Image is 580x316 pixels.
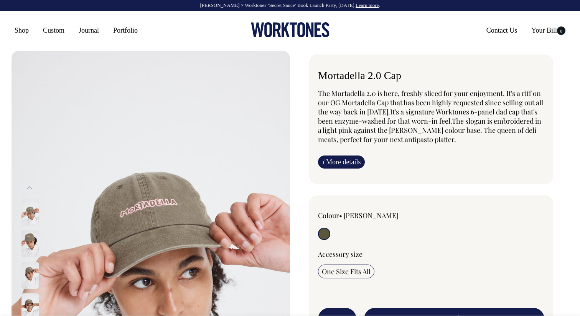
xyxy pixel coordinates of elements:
[318,107,541,144] span: It's a signature Worktones 6-panel dad cap that's been enzyme-washed for that worn-in feel. The s...
[483,23,521,37] a: Contact Us
[318,265,374,278] input: One Size Fits All
[21,199,39,226] img: moss
[318,89,544,144] p: The Mortadella 2.0 is here, freshly sliced for your enjoyment. It's a riff on our OG Mortadella C...
[24,179,36,197] button: Previous
[318,156,365,169] a: iMore details
[76,23,102,37] a: Journal
[322,267,371,276] span: One Size Fits All
[12,23,32,37] a: Shop
[110,23,141,37] a: Portfolio
[528,23,568,37] a: Your Bill0
[40,23,68,37] a: Custom
[21,230,39,257] img: moss
[318,250,544,259] div: Accessory size
[557,26,565,35] span: 0
[322,158,324,166] span: i
[339,211,342,220] span: •
[8,3,572,8] div: [PERSON_NAME] × Worktones ‘Secret Sauce’ Book Launch Party, [DATE]. .
[21,262,39,289] img: moss
[344,211,398,220] label: [PERSON_NAME]
[318,211,409,220] div: Colour
[318,70,544,82] h6: Mortadella 2.0 Cap
[356,2,379,8] a: Learn more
